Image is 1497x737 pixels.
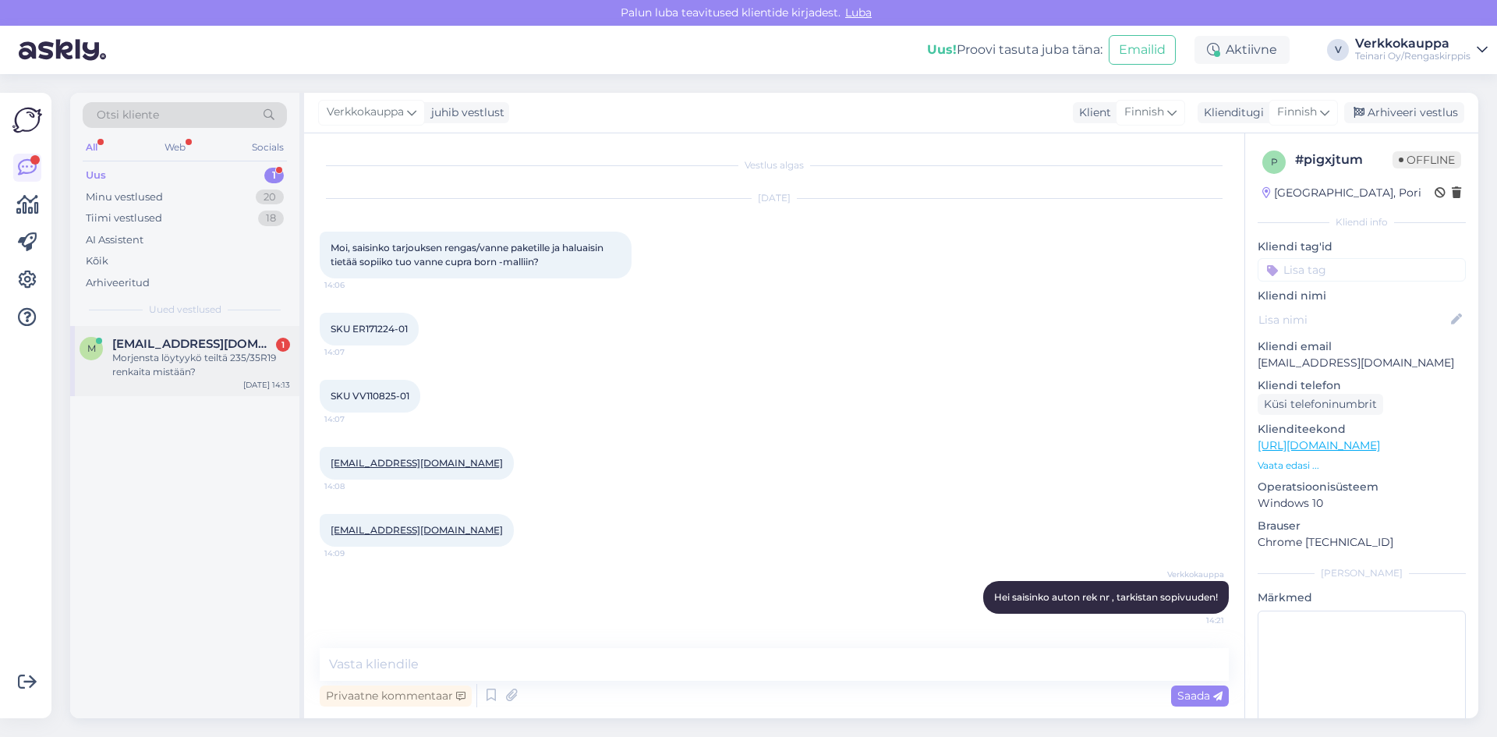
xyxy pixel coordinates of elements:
p: Kliendi nimi [1258,288,1466,304]
div: Socials [249,137,287,158]
p: [EMAIL_ADDRESS][DOMAIN_NAME] [1258,355,1466,371]
span: 14:21 [1166,615,1224,626]
div: [PERSON_NAME] [1258,566,1466,580]
div: 20 [256,190,284,205]
input: Lisa nimi [1258,311,1448,328]
span: Uued vestlused [149,303,221,317]
span: 14:06 [324,279,383,291]
div: Klient [1073,105,1111,121]
a: VerkkokauppaTeinari Oy/Rengaskirppis [1355,37,1488,62]
span: Finnish [1124,104,1164,121]
span: Otsi kliente [97,107,159,123]
div: Vestlus algas [320,158,1229,172]
div: 1 [276,338,290,352]
div: Uus [86,168,106,183]
span: 14:07 [324,413,383,425]
span: Luba [841,5,876,19]
span: Verkkokauppa [327,104,404,121]
div: Web [161,137,189,158]
span: Finnish [1277,104,1317,121]
div: [GEOGRAPHIC_DATA], Pori [1262,185,1421,201]
span: SKU ER171224-01 [331,323,408,335]
div: Kliendi info [1258,215,1466,229]
div: Minu vestlused [86,190,163,205]
a: [EMAIL_ADDRESS][DOMAIN_NAME] [331,457,503,469]
span: SKU VV110825-01 [331,390,409,402]
span: Verkkokauppa [1166,569,1224,580]
span: p [1271,156,1278,168]
span: 14:07 [324,346,383,358]
div: Proovi tasuta juba täna: [927,41,1102,59]
p: Kliendi tag'id [1258,239,1466,255]
img: Askly Logo [12,105,42,135]
p: Kliendi telefon [1258,377,1466,394]
div: juhib vestlust [425,105,504,121]
p: Märkmed [1258,590,1466,606]
span: 14:09 [324,547,383,559]
span: Saada [1177,689,1223,703]
div: Kõik [86,253,108,269]
div: Teinari Oy/Rengaskirppis [1355,50,1470,62]
div: Arhiveeri vestlus [1344,102,1464,123]
div: [DATE] 14:13 [243,379,290,391]
div: [DATE] [320,191,1229,205]
b: Uus! [927,42,957,57]
div: AI Assistent [86,232,143,248]
div: 1 [264,168,284,183]
span: Moi, saisinko tarjouksen rengas/vanne paketille ja haluaisin tietää sopiiko tuo vanne cupra born ... [331,242,606,268]
div: Tiimi vestlused [86,211,162,226]
div: Privaatne kommentaar [320,686,472,707]
p: Klienditeekond [1258,421,1466,438]
p: Chrome [TECHNICAL_ID] [1258,534,1466,551]
div: Klienditugi [1198,105,1264,121]
div: Küsi telefoninumbrit [1258,394,1383,415]
span: Offline [1393,151,1461,168]
a: [URL][DOMAIN_NAME] [1258,438,1380,452]
div: V [1327,39,1349,61]
p: Brauser [1258,518,1466,534]
span: Hei saisinko auton rek nr , tarkistan sopivuuden! [994,591,1218,603]
div: 18 [258,211,284,226]
span: 14:08 [324,480,383,492]
span: m [87,342,96,354]
div: Verkkokauppa [1355,37,1470,50]
span: miko.salminenn1@gmail.com [112,337,274,351]
div: All [83,137,101,158]
button: Emailid [1109,35,1176,65]
div: Morjensta löytyykö teiltä 235/35R19 renkaita mistään? [112,351,290,379]
p: Windows 10 [1258,495,1466,512]
p: Kliendi email [1258,338,1466,355]
div: Aktiivne [1194,36,1290,64]
p: Operatsioonisüsteem [1258,479,1466,495]
input: Lisa tag [1258,258,1466,282]
p: Vaata edasi ... [1258,459,1466,473]
a: [EMAIL_ADDRESS][DOMAIN_NAME] [331,524,503,536]
div: Arhiveeritud [86,275,150,291]
div: # pigxjtum [1295,151,1393,169]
